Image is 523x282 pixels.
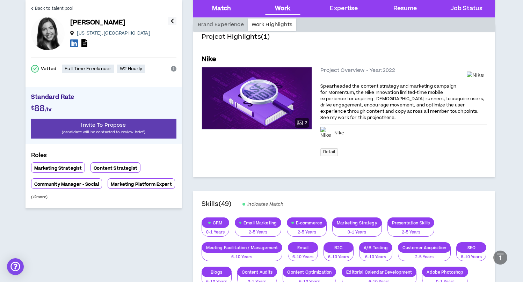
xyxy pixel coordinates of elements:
[320,148,338,156] span: Retail
[320,127,332,139] img: Nike
[34,181,99,187] p: Community Manager - Social
[202,54,217,64] h5: Nike
[202,269,231,275] p: Blogs
[212,4,231,13] div: Match
[202,199,232,209] h4: Skills (49)
[7,258,24,275] div: Open Intercom Messenger
[364,254,388,260] p: 6-10 Years
[34,103,45,115] span: 88
[461,254,482,260] p: 6-10 Years
[31,151,176,162] p: Roles
[387,223,435,237] button: 2-5 Years
[450,4,482,13] div: Job Status
[283,269,336,275] p: Content Optimization
[287,220,326,225] p: E-commerce
[320,67,395,74] span: Project Overview - Year: 2022
[239,229,277,236] p: 2-5 Years
[333,220,382,225] p: Marketing Strategy
[332,223,382,237] button: 0-1 Years
[70,18,126,28] p: [PERSON_NAME]
[31,93,176,103] p: Standard Rate
[422,269,467,275] p: Adobe Photoshop
[31,119,176,139] button: Invite To Propose(candidate will be contacted to review brief)
[31,104,34,112] span: $
[398,248,451,261] button: 2-5 Years
[402,254,446,260] p: 2-5 Years
[320,83,486,121] p: Spearheaded the content strategy and marketing campaign for Momentum, the Nike Innovation limited...
[456,248,486,261] button: 6-10 Years
[384,114,394,121] a: here
[287,223,327,237] button: 2-5 Years
[288,245,318,250] p: Email
[457,245,486,250] p: SEO
[31,17,65,50] div: Emily D.
[65,66,111,72] p: Full-Time Freelancer
[359,248,392,261] button: 6-10 Years
[31,194,48,200] p: (+ 2 more)
[324,248,354,261] button: 6-10 Years
[111,181,172,187] p: Marketing Platform Expert
[45,106,52,113] span: /hr
[342,269,416,275] p: Editorial Calendar Development
[202,32,487,50] h4: Project Highlights (1)
[94,165,137,171] p: Content Strategist
[120,66,142,72] p: W2 Hourly
[275,4,291,13] div: Work
[393,4,417,13] div: Resume
[337,229,377,236] p: 0-1 Years
[334,130,344,136] span: Nike
[235,220,281,225] p: Email Marketing
[35,5,73,12] span: Back to talent pool
[292,254,313,260] p: 6-10 Years
[202,245,282,250] p: Meeting Facilitation / Management
[392,229,430,236] p: 2-5 Years
[330,4,358,13] div: Expertise
[398,245,451,250] p: Customer Acquisition
[202,67,312,129] img: project-case-studies-default.jpeg
[388,220,434,225] p: Presentation Skills
[248,18,296,31] div: Work Highlights
[41,66,57,72] p: Vetted
[467,72,484,79] img: Nike
[328,254,349,260] p: 6-10 Years
[238,269,277,275] p: Content Audits
[206,254,278,260] p: 6-10 Years
[288,248,318,261] button: 6-10 Years
[247,201,283,207] span: Indicates Match
[77,30,150,36] p: [US_STATE] , [GEOGRAPHIC_DATA]
[202,248,283,261] button: 6-10 Years
[34,165,82,171] p: Marketing Strategist
[171,66,176,72] span: info-circle
[359,245,392,250] p: A/B Testing
[31,65,39,73] span: check-circle
[235,223,282,237] button: 2-5 Years
[496,253,504,261] span: vertical-align-top
[194,18,248,31] div: Brand Experience
[291,229,322,236] p: 2-5 Years
[81,121,126,129] span: Invite To Propose
[206,229,225,236] p: 0-1 Years
[31,129,176,135] p: (candidate will be contacted to review brief)
[202,220,229,225] p: CRM
[202,223,229,237] button: 0-1 Years
[324,245,353,250] p: B2C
